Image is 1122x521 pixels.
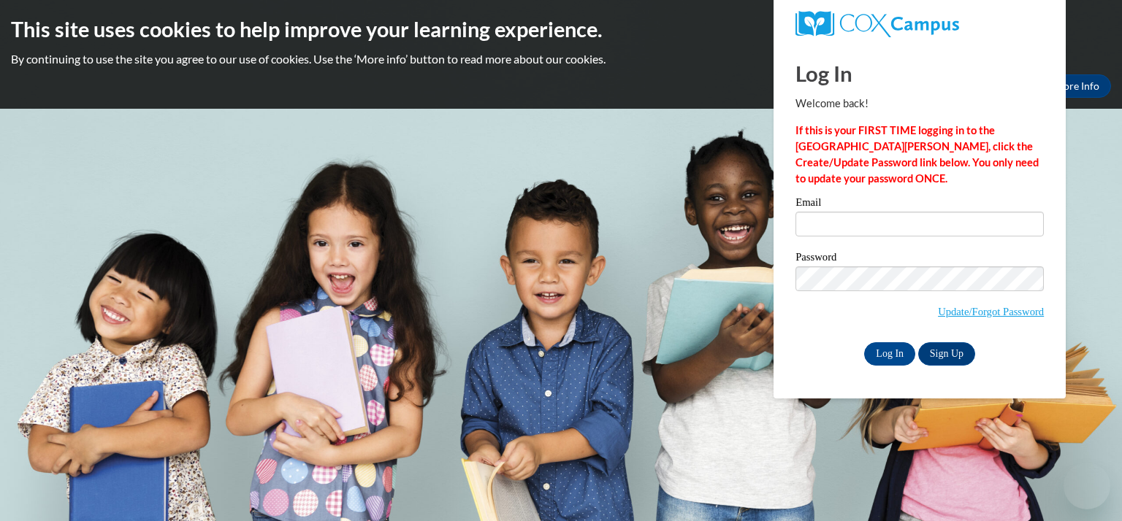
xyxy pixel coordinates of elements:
[795,124,1039,185] strong: If this is your FIRST TIME logging in to the [GEOGRAPHIC_DATA][PERSON_NAME], click the Create/Upd...
[795,58,1044,88] h1: Log In
[795,252,1044,266] label: Password
[1042,74,1111,98] a: More Info
[918,342,975,366] a: Sign Up
[795,11,1044,37] a: COX Campus
[864,342,915,366] input: Log In
[795,197,1044,212] label: Email
[795,96,1044,112] p: Welcome back!
[795,11,959,37] img: COX Campus
[11,51,1111,67] p: By continuing to use the site you agree to our use of cookies. Use the ‘More info’ button to read...
[11,15,1111,44] h2: This site uses cookies to help improve your learning experience.
[938,306,1044,317] a: Update/Forgot Password
[1064,463,1110,509] iframe: Button to launch messaging window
